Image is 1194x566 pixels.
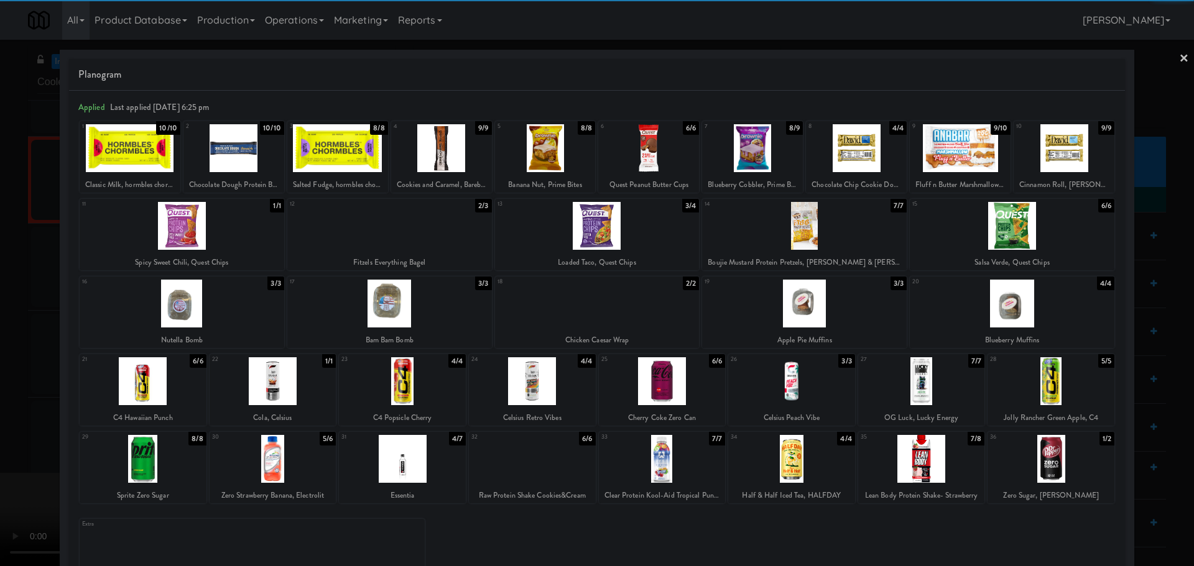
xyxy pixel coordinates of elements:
[988,354,1114,426] div: 285/5Jolly Rancher Green Apple, C4
[991,121,1011,135] div: 9/10
[683,276,699,290] div: 2/2
[78,101,105,113] span: Applied
[495,177,596,193] div: Banana Nut, Prime Bites
[702,199,907,270] div: 147/7Boujie Mustard Protein Pretzels, [PERSON_NAME] & [PERSON_NAME]'s Fitzels
[579,432,595,445] div: 6/6
[497,177,594,193] div: Banana Nut, Prime Bites
[683,121,699,135] div: 6/6
[212,354,273,365] div: 22
[704,332,905,348] div: Apple Pie Muffins
[497,121,545,132] div: 5
[1098,199,1114,212] div: 6/6
[188,432,206,445] div: 8/8
[702,121,803,193] div: 78/9Blueberry Cobbler, Prime Bites
[601,121,649,132] div: 6
[190,354,206,368] div: 6/6
[728,410,855,426] div: Celsius Peach Vibe
[471,354,532,365] div: 24
[860,488,983,503] div: Lean Body Protein Shake- Strawberry
[495,332,700,348] div: Chicken Caesar Wrap
[912,255,1113,270] div: Salsa Verde, Quest Chips
[858,432,985,503] div: 357/8Lean Body Protein Shake- Strawberry
[1097,276,1114,290] div: 4/4
[912,121,960,132] div: 9
[910,121,1011,193] div: 99/10Fluff n Butter Marshmallow, Anabar
[210,488,336,503] div: Zero Strawberry Banana, Electrolit
[110,101,210,113] span: Last applied [DATE] 6:25 pm
[211,410,335,426] div: Cola, Celsius
[391,121,492,193] div: 49/9Cookies and Caramel, Barebells
[495,121,596,193] div: 58/8Banana Nut, Prime Bites
[80,432,206,503] div: 298/8Sprite Zero Sugar
[497,199,597,209] div: 13
[599,354,726,426] div: 256/6Cherry Coke Zero Can
[448,354,466,368] div: 4/4
[475,276,491,290] div: 3/3
[989,488,1113,503] div: Zero Sugar, [PERSON_NAME]
[495,199,700,270] div: 133/4Loaded Taco, Quest Chips
[469,488,596,503] div: Raw Protein Shake Cookies&Cream
[475,121,491,135] div: 9/9
[808,177,905,193] div: Chocolate Chip Cookie Dough, [PERSON_NAME] Protein Bar
[702,276,907,348] div: 193/3Apple Pie Muffins
[989,410,1113,426] div: Jolly Rancher Green Apple, C4
[702,332,907,348] div: Apple Pie Muffins
[730,488,853,503] div: Half & Half Iced Tea, HALFDAY
[78,65,1116,84] span: Planogram
[1098,354,1114,368] div: 5/5
[704,255,905,270] div: Boujie Mustard Protein Pretzels, [PERSON_NAME] & [PERSON_NAME]'s Fitzels
[82,519,252,529] div: Extra
[1016,121,1064,132] div: 10
[290,199,389,209] div: 12
[786,121,803,135] div: 8/9
[81,255,282,270] div: Spicy Sweet Chili, Quest Chips
[728,488,855,503] div: Half & Half Iced Tea, HALFDAY
[210,354,336,426] div: 221/1Cola, Celsius
[391,177,492,193] div: Cookies and Caramel, Barebells
[80,276,284,348] div: 163/3Nutella Bomb
[341,410,464,426] div: C4 Popsicle Cherry
[82,121,130,132] div: 1
[912,199,1012,209] div: 15
[290,121,338,132] div: 3
[910,332,1114,348] div: Blueberry Muffins
[731,432,792,442] div: 34
[289,255,490,270] div: Fitzels Everything Bagel
[290,276,389,287] div: 17
[838,354,854,368] div: 3/3
[339,488,466,503] div: Essentia
[341,432,402,442] div: 31
[968,354,984,368] div: 7/7
[471,410,594,426] div: Celsius Retro Vibes
[912,177,1009,193] div: Fluff n Butter Marshmallow, Anabar
[600,177,697,193] div: Quest Peanut Butter Cups
[210,432,336,503] div: 305/6Zero Strawberry Banana, Electrolit
[1098,121,1114,135] div: 9/9
[81,410,205,426] div: C4 Hawaiian Punch
[709,354,725,368] div: 6/6
[858,488,985,503] div: Lean Body Protein Shake- Strawberry
[1016,177,1113,193] div: Cinnamon Roll, [PERSON_NAME] Protein Bar
[80,332,284,348] div: Nutella Bomb
[910,177,1011,193] div: Fluff n Butter Marshmallow, Anabar
[82,354,143,365] div: 21
[287,255,492,270] div: Fitzels Everything Bagel
[497,332,698,348] div: Chicken Caesar Wrap
[861,354,922,365] div: 27
[858,354,985,426] div: 277/7OG Luck, Lucky Energy
[1014,177,1114,193] div: Cinnamon Roll, [PERSON_NAME] Protein Bar
[702,255,907,270] div: Boujie Mustard Protein Pretzels, [PERSON_NAME] & [PERSON_NAME]'s Fitzels
[471,432,532,442] div: 32
[912,276,1012,287] div: 20
[702,177,803,193] div: Blueberry Cobbler, Prime Bites
[394,121,442,132] div: 4
[80,177,180,193] div: Classic Milk, hormbles chormbles
[705,121,752,132] div: 7
[988,410,1114,426] div: Jolly Rancher Green Apple, C4
[601,488,724,503] div: Clear Protein Kool-Aid Tropical Punch, Ryse
[601,354,662,365] div: 25
[709,432,725,445] div: 7/7
[212,432,273,442] div: 30
[449,432,466,445] div: 4/7
[80,354,206,426] div: 216/6C4 Hawaiian Punch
